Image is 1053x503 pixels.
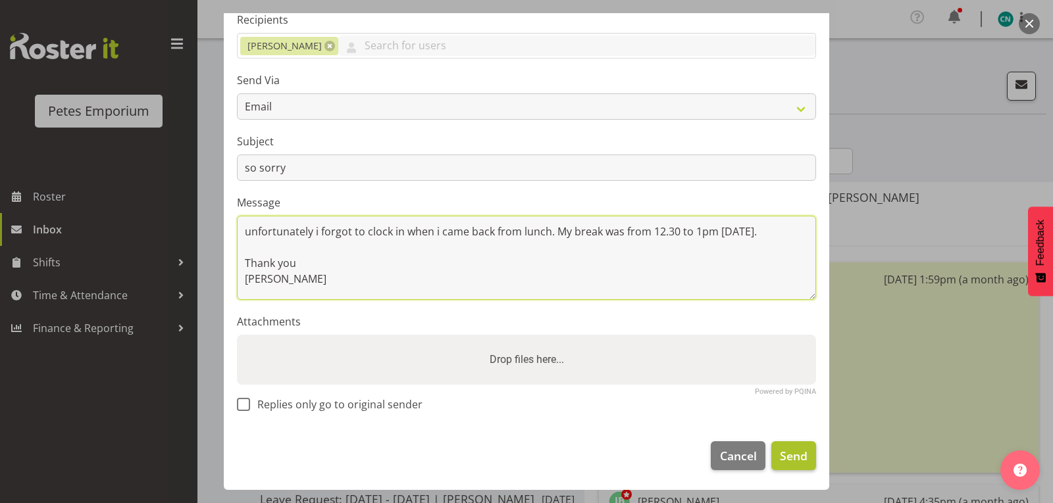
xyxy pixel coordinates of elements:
[780,447,808,464] span: Send
[237,133,816,149] label: Subject
[1028,206,1053,296] button: Feedback - Show survey
[711,441,765,470] button: Cancel
[247,39,322,53] span: [PERSON_NAME]
[250,398,423,411] span: Replies only go to original sender
[720,447,757,464] span: Cancel
[1035,220,1046,266] span: Feedback
[484,347,569,373] label: Drop files here...
[771,441,816,470] button: Send
[237,72,816,88] label: Send Via
[755,389,816,395] a: Powered by PQINA
[237,314,816,329] label: Attachments
[1014,464,1027,477] img: help-xxl-2.png
[237,155,816,181] input: Subject
[237,195,816,210] label: Message
[237,12,816,28] label: Recipients
[338,36,815,56] input: Search for users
